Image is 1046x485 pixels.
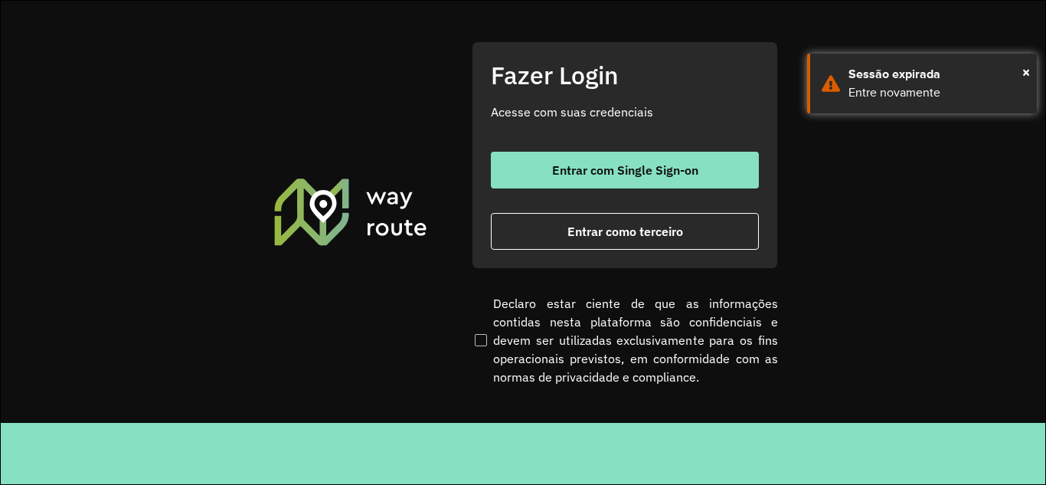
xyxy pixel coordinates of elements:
p: Acesse com suas credenciais [491,103,759,121]
img: Roteirizador AmbevTech [272,176,430,247]
div: Sessão expirada [848,65,1025,84]
h2: Fazer Login [491,61,759,90]
label: Declaro estar ciente de que as informações contidas nesta plataforma são confidenciais e devem se... [472,294,778,386]
button: button [491,213,759,250]
span: Entrar com Single Sign-on [552,164,698,176]
div: Entre novamente [848,84,1025,102]
span: Entrar como terceiro [567,225,683,238]
button: button [491,152,759,188]
button: Close [1022,61,1030,84]
span: × [1022,61,1030,84]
